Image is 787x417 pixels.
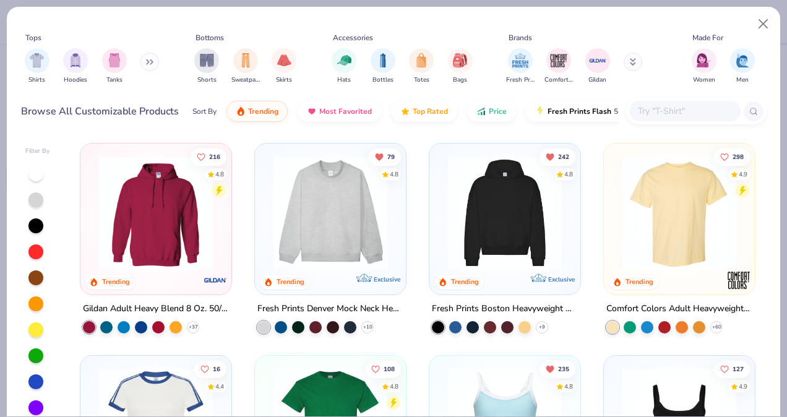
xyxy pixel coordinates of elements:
img: Fresh Prints Image [511,51,530,70]
span: Totes [414,75,429,85]
span: Top Rated [413,106,448,116]
img: most_fav.gif [307,106,317,116]
img: Shorts Image [200,53,214,67]
span: 216 [210,153,221,160]
img: Shirts Image [30,53,44,67]
span: 235 [558,366,569,372]
button: Like [714,148,750,165]
div: filter for Women [692,48,716,85]
button: filter button [272,48,296,85]
img: 91acfc32-fd48-4d6b-bdad-a4c1a30ac3fc [442,156,568,270]
button: Unlike [369,148,401,165]
button: filter button [194,48,219,85]
div: 4.4 [216,382,225,391]
div: 4.8 [390,382,398,391]
div: filter for Men [730,48,755,85]
span: Fresh Prints [506,75,535,85]
img: Hoodies Image [69,53,82,67]
button: Like [191,148,227,165]
button: filter button [63,48,88,85]
img: TopRated.gif [400,106,410,116]
img: a90f7c54-8796-4cb2-9d6e-4e9644cfe0fe [393,156,520,270]
span: + 37 [189,324,198,331]
span: + 10 [363,324,372,331]
div: filter for Gildan [585,48,610,85]
span: Tanks [106,75,123,85]
div: filter for Hoodies [63,48,88,85]
span: Most Favorited [319,106,372,116]
img: Hats Image [337,53,351,67]
button: Like [195,360,227,377]
img: Bags Image [453,53,467,67]
div: Fresh Prints Boston Heavyweight Hoodie [432,301,578,317]
span: Shorts [197,75,217,85]
button: Like [714,360,750,377]
button: Most Favorited [298,101,381,122]
span: Sweatpants [231,75,260,85]
div: filter for Totes [409,48,434,85]
div: Bottoms [196,32,224,43]
span: Hats [337,75,351,85]
div: Filter By [25,147,50,156]
span: 127 [733,366,744,372]
span: + 60 [712,324,721,331]
div: Gildan Adult Heavy Blend 8 Oz. 50/50 Hooded Sweatshirt [83,301,229,317]
img: flash.gif [535,106,545,116]
button: filter button [506,48,535,85]
div: Brands [509,32,532,43]
span: Exclusive [374,275,400,283]
span: Women [693,75,715,85]
div: 4.8 [216,170,225,179]
span: Shirts [28,75,45,85]
div: Accessories [333,32,373,43]
img: d4a37e75-5f2b-4aef-9a6e-23330c63bbc0 [567,156,694,270]
div: 4.9 [739,382,747,391]
img: Comfort Colors Image [549,51,568,70]
span: Skirts [276,75,292,85]
img: Totes Image [415,53,428,67]
div: Made For [692,32,723,43]
span: Bottles [372,75,393,85]
div: Browse All Customizable Products [21,104,179,119]
button: Like [365,360,401,377]
div: Tops [25,32,41,43]
span: 16 [213,366,221,372]
button: filter button [102,48,127,85]
button: filter button [332,48,356,85]
div: filter for Sweatpants [231,48,260,85]
div: Sort By [192,106,217,117]
div: filter for Hats [332,48,356,85]
div: filter for Fresh Prints [506,48,535,85]
span: Fresh Prints Flash [548,106,611,116]
div: Comfort Colors Adult Heavyweight T-Shirt [606,301,752,317]
button: filter button [692,48,716,85]
span: Comfort Colors [544,75,573,85]
input: Try "T-Shirt" [637,104,732,118]
img: 029b8af0-80e6-406f-9fdc-fdf898547912 [616,156,742,270]
img: Men Image [736,53,749,67]
button: Fresh Prints Flash5 day delivery [526,101,669,122]
div: filter for Shorts [194,48,219,85]
span: Men [736,75,749,85]
button: filter button [448,48,473,85]
img: Sweatpants Image [239,53,252,67]
img: trending.gif [236,106,246,116]
div: filter for Shirts [25,48,49,85]
img: Comfort Colors logo [726,268,750,293]
div: 4.8 [390,170,398,179]
img: Tanks Image [108,53,121,67]
button: filter button [730,48,755,85]
button: filter button [544,48,573,85]
div: 4.9 [739,170,747,179]
div: filter for Tanks [102,48,127,85]
img: Gildan Image [588,51,607,70]
button: filter button [25,48,49,85]
span: Gildan [588,75,606,85]
button: Close [752,12,775,36]
button: Trending [226,101,288,122]
span: 79 [387,153,395,160]
button: Unlike [540,148,575,165]
span: Price [489,106,507,116]
img: 01756b78-01f6-4cc6-8d8a-3c30c1a0c8ac [93,156,219,270]
div: filter for Skirts [272,48,296,85]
